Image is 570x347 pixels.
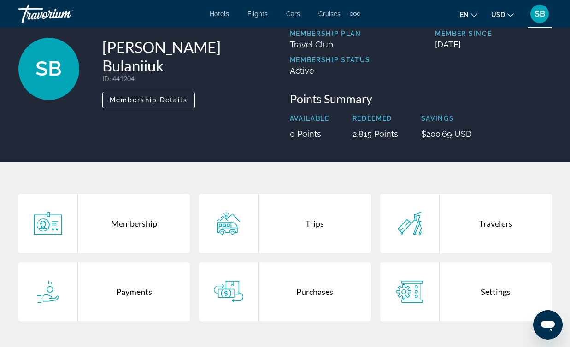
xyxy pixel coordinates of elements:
p: 0 Points [290,129,329,139]
button: User Menu [528,4,552,24]
p: Active [290,66,371,76]
p: Savings [421,115,472,122]
a: Travorium [18,2,111,26]
span: SB [535,9,545,18]
p: $200.69 USD [421,129,472,139]
p: [DATE] [435,40,552,49]
p: : 441204 [102,75,281,82]
p: Redeemed [353,115,398,122]
p: Membership Status [290,56,371,64]
div: Trips [259,194,370,253]
p: 2,815 Points [353,129,398,139]
a: Purchases [199,262,370,321]
div: Payments [78,262,190,321]
a: Settings [380,262,552,321]
h3: Points Summary [290,92,552,106]
button: Extra navigation items [350,6,360,21]
span: USD [491,11,505,18]
div: Settings [440,262,552,321]
button: Membership Details [102,92,195,108]
a: Payments [18,262,190,321]
div: Membership [78,194,190,253]
p: Available [290,115,329,122]
span: Membership Details [110,96,188,104]
p: Membership Plan [290,30,371,37]
div: Travelers [440,194,552,253]
a: Flights [247,10,268,18]
h1: [PERSON_NAME] Bulaniiuk [102,38,281,75]
a: Membership Details [102,94,195,104]
span: ID [102,75,109,82]
iframe: Button to launch messaging window [533,310,563,340]
p: Member Since [435,30,552,37]
div: Purchases [259,262,370,321]
a: Trips [199,194,370,253]
button: Change currency [491,8,514,21]
span: SB [35,57,62,81]
a: Membership [18,194,190,253]
button: Change language [460,8,477,21]
a: Cruises [318,10,341,18]
span: en [460,11,469,18]
a: Cars [286,10,300,18]
a: Hotels [210,10,229,18]
p: Travel Club [290,40,371,49]
a: Travelers [380,194,552,253]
